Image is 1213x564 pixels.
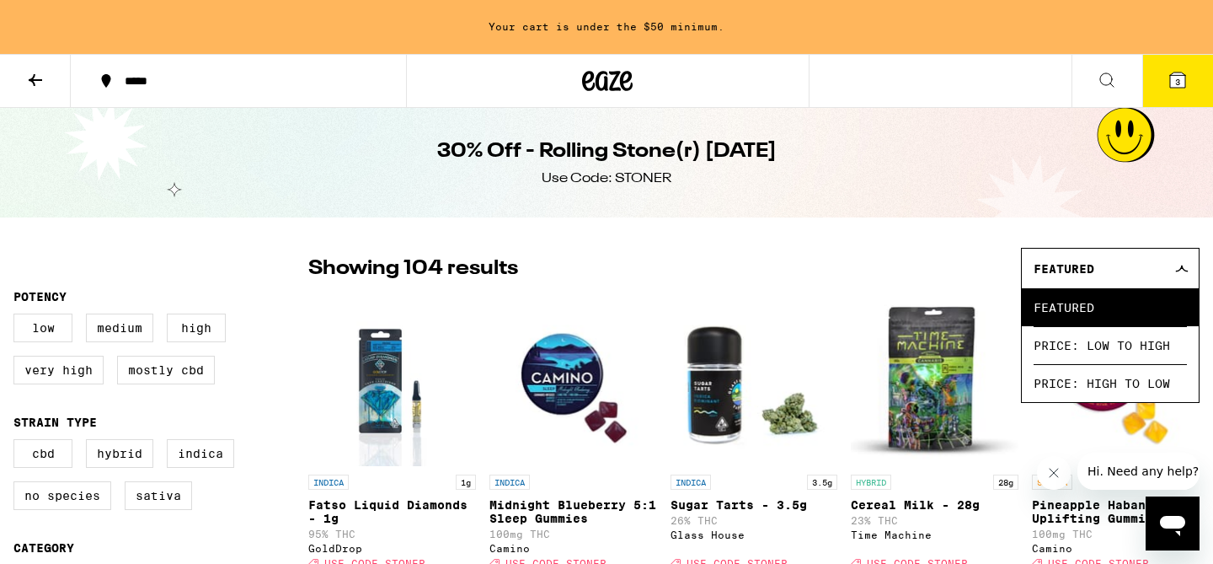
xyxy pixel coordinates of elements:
label: Hybrid [86,439,153,468]
label: Indica [167,439,234,468]
div: Time Machine [851,529,1018,540]
div: Camino [1032,543,1200,554]
label: Low [13,314,72,342]
span: Featured [1034,288,1187,326]
p: 95% THC [308,529,476,540]
p: 100mg THC [1032,529,1200,540]
label: High [167,314,226,342]
p: 1g [456,475,476,490]
label: Medium [86,314,153,342]
p: Showing 104 results [308,255,518,283]
img: Glass House - Sugar Tarts - 3.5g [671,298,838,466]
p: 100mg THC [489,529,657,540]
span: Price: High to Low [1034,364,1187,402]
label: Very High [13,356,104,384]
img: Time Machine - Cereal Milk - 28g [851,298,1018,466]
button: 3 [1142,55,1213,107]
legend: Category [13,541,74,555]
p: INDICA [671,475,711,490]
legend: Potency [13,290,67,303]
h1: 30% Off - Rolling Stone(r) [DATE] [437,137,777,166]
div: Camino [489,543,657,554]
p: Pineapple Habanero Uplifting Gummies [1032,498,1200,525]
p: INDICA [489,475,530,490]
div: Use Code: STONER [542,169,671,188]
p: Fatso Liquid Diamonds - 1g [308,498,476,525]
iframe: Close message [1037,456,1071,490]
div: Glass House [671,529,838,540]
img: GoldDrop - Fatso Liquid Diamonds - 1g [324,298,459,466]
iframe: Message from company [1077,453,1200,490]
p: Cereal Milk - 28g [851,498,1018,512]
p: SATIVA [1032,475,1072,490]
p: INDICA [308,475,349,490]
p: 23% THC [851,515,1018,526]
p: Midnight Blueberry 5:1 Sleep Gummies [489,498,657,525]
label: Sativa [125,481,192,510]
p: 28g [993,475,1018,490]
p: 3.5g [807,475,837,490]
p: Sugar Tarts - 3.5g [671,498,838,512]
p: 26% THC [671,515,838,526]
span: 3 [1175,77,1180,87]
p: HYBRID [851,475,891,490]
label: CBD [13,439,72,468]
span: Featured [1034,262,1094,276]
span: Price: Low to High [1034,326,1187,364]
label: No Species [13,481,111,510]
label: Mostly CBD [117,356,215,384]
iframe: Button to launch messaging window [1146,497,1200,551]
div: GoldDrop [308,543,476,554]
legend: Strain Type [13,416,97,429]
img: Camino - Midnight Blueberry 5:1 Sleep Gummies [489,298,657,466]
